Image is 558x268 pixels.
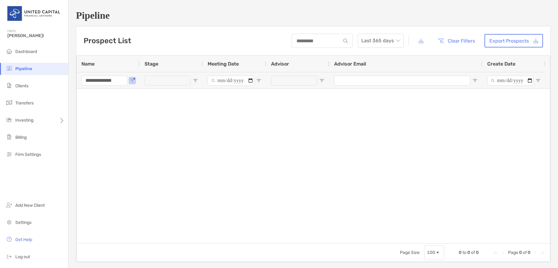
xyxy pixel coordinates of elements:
img: add_new_client icon [6,201,13,209]
span: Page [508,250,518,255]
img: dashboard icon [6,47,13,55]
div: First Page [493,250,498,255]
span: Get Help [15,237,32,242]
span: Transfers [15,100,34,106]
div: 100 [427,250,435,255]
span: Investing [15,118,33,123]
img: get-help icon [6,236,13,243]
div: Page Size: [400,250,420,255]
img: investing icon [6,116,13,123]
span: Add New Client [15,203,45,208]
span: Firm Settings [15,152,41,157]
h1: Pipeline [76,10,551,21]
span: [PERSON_NAME]! [7,33,65,38]
button: Open Filter Menu [473,78,477,83]
span: Meeting Date [208,61,239,67]
span: Dashboard [15,49,37,54]
a: Export Prospects [484,34,543,47]
img: input icon [343,39,348,43]
h3: Prospect List [84,36,131,45]
span: to [462,250,466,255]
span: 0 [459,250,462,255]
button: Clear Filters [433,34,480,47]
span: Create Date [487,61,515,67]
span: 0 [528,250,530,255]
span: Settings [15,220,32,225]
img: settings icon [6,218,13,226]
button: Open Filter Menu [256,78,261,83]
span: Advisor [271,61,289,67]
span: Clients [15,83,28,89]
span: Name [81,61,95,67]
span: 0 [476,250,479,255]
button: Open Filter Menu [193,78,198,83]
div: Next Page [533,250,538,255]
span: Billing [15,135,27,140]
span: Pipeline [15,66,32,71]
img: pipeline icon [6,65,13,72]
div: Previous Page [501,250,506,255]
span: Stage [145,61,158,67]
img: transfers icon [6,99,13,106]
input: Create Date Filter Input [487,76,533,85]
span: 0 [519,250,522,255]
img: logout icon [6,253,13,260]
span: Last 365 days [361,34,400,47]
button: Open Filter Menu [536,78,541,83]
div: Last Page [540,250,545,255]
button: Open Filter Menu [319,78,324,83]
input: Advisor Email Filter Input [334,76,470,85]
span: Advisor Email [334,61,366,67]
span: of [471,250,475,255]
img: United Capital Logo [7,2,61,25]
button: Open Filter Menu [130,78,135,83]
span: of [523,250,527,255]
input: Name Filter Input [81,76,127,85]
div: Page Size [424,245,444,260]
img: clients icon [6,82,13,89]
img: billing icon [6,133,13,141]
input: Meeting Date Filter Input [208,76,254,85]
img: firm-settings icon [6,150,13,158]
span: 0 [467,250,470,255]
span: Log out [15,254,30,259]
